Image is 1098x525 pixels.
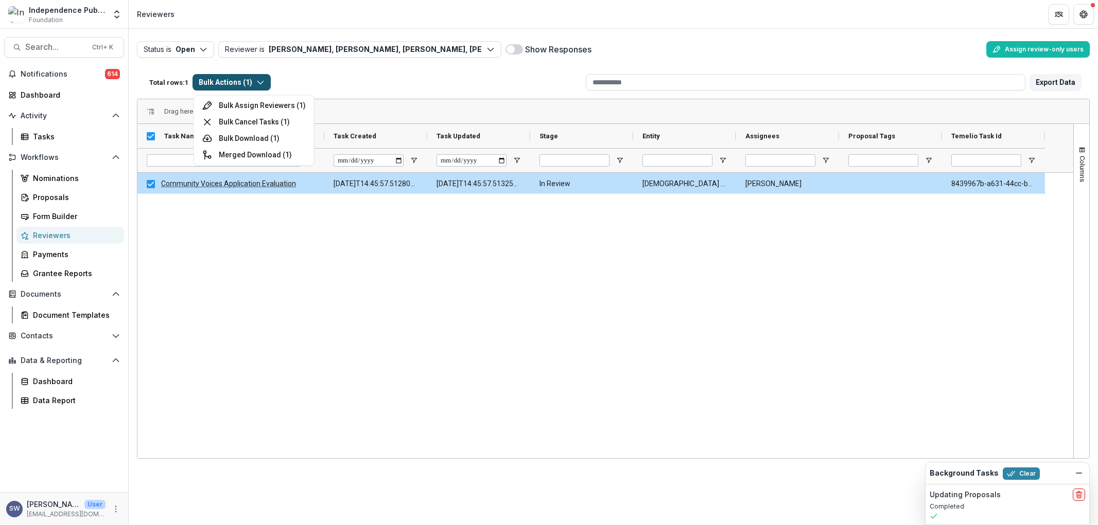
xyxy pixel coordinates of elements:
button: Open Workflows [4,149,124,166]
span: Contacts [21,332,108,340]
a: Tasks [16,128,124,145]
a: Payments [16,246,124,263]
a: Dashboard [4,86,124,103]
button: Partners [1049,4,1069,25]
button: Assign review-only users [986,41,1090,58]
button: Open entity switcher [110,4,124,25]
button: delete [1073,488,1085,501]
span: [DATE]T14:45:57.513253Z [437,173,521,194]
button: Clear [1003,467,1040,480]
a: Reviewers [16,227,124,244]
a: Dashboard [16,373,124,390]
input: Task Created Filter Input [334,154,404,167]
span: 8439967b-a631-44cc-b34a-b4e666369486 [951,173,1036,194]
button: Open Documents [4,286,124,302]
button: Open Filter Menu [513,156,521,165]
button: Export Data [1030,74,1082,90]
label: Show Responses [525,43,591,56]
span: Documents [21,290,108,299]
div: Tasks [33,131,116,142]
button: Open Filter Menu [822,156,830,165]
nav: breadcrumb [133,7,179,22]
div: Grantee Reports [33,268,116,279]
div: Proposals [33,192,116,203]
div: Ctrl + K [90,42,115,53]
input: Assignees Filter Input [745,154,815,167]
div: Payments [33,249,116,260]
span: Task Created [334,132,376,140]
span: [PERSON_NAME] [745,173,830,194]
span: Assignees [745,132,779,140]
span: Workflows [21,153,108,162]
div: Document Templates [33,310,116,320]
span: Foundation [29,15,63,25]
div: Reviewers [137,9,175,20]
p: [EMAIL_ADDRESS][DOMAIN_NAME] [27,510,106,519]
button: Open Activity [4,107,124,124]
div: Reviewers [33,230,116,241]
button: Open Data & Reporting [4,352,124,369]
span: Activity [21,112,108,120]
button: Open Filter Menu [1027,156,1036,165]
a: Form Builder [16,208,124,225]
input: Proposal Tags Filter Input [848,154,918,167]
span: Temelio Task Id [951,132,1002,140]
span: Drag here to set row groups [164,107,248,115]
button: More [110,503,122,515]
div: Sherella Williams [9,505,20,512]
button: Search... [4,37,124,58]
button: Notifications614 [4,66,124,82]
p: [PERSON_NAME] [27,499,80,510]
span: Columns [1078,156,1086,182]
button: Open Filter Menu [616,156,624,165]
button: Get Help [1073,4,1094,25]
span: Notifications [21,70,105,79]
div: Nominations [33,173,116,184]
span: Proposal Tags [848,132,895,140]
div: Dashboard [33,376,116,387]
input: Temelio Task Id Filter Input [951,154,1021,167]
a: Grantee Reports [16,265,124,282]
div: Independence Public Media Foundation [29,5,106,15]
a: Proposals [16,189,124,206]
span: Stage [539,132,558,140]
a: Nominations [16,170,124,187]
span: Task Updated [437,132,480,140]
a: Data Report [16,392,124,409]
p: Total rows: 1 [149,79,188,86]
input: Stage Filter Input [539,154,609,167]
span: In Review [539,173,624,194]
span: [DATE]T14:45:57.512801Z [334,173,418,194]
span: Search... [25,42,86,52]
span: Task Name [164,132,200,140]
button: Dismiss [1073,467,1085,479]
span: Data & Reporting [21,356,108,365]
a: Document Templates [16,306,124,323]
button: Reviewer is[PERSON_NAME], [PERSON_NAME], [PERSON_NAME], [PERSON_NAME] [PERSON_NAME], [PERSON_NAME... [218,41,501,58]
button: Bulk Actions (1) [193,74,271,90]
div: Data Report [33,395,116,406]
span: Entity [642,132,660,140]
div: Dashboard [21,89,116,100]
button: Open Filter Menu [719,156,727,165]
img: Independence Public Media Foundation [8,6,25,23]
input: Task Name Filter Input [147,154,301,167]
span: [DEMOGRAPHIC_DATA] Historical and Genealogical Society [642,173,727,194]
h2: Updating Proposals [930,491,1001,499]
a: Community Voices Application Evaluation [161,179,296,188]
button: Open Filter Menu [410,156,418,165]
input: Entity Filter Input [642,154,712,167]
input: Task Updated Filter Input [437,154,507,167]
div: Row Groups [164,107,248,115]
h2: Background Tasks [930,469,999,478]
button: Open Contacts [4,328,124,344]
button: Status isOpen [137,41,214,58]
span: 614 [105,69,120,79]
p: User [84,500,106,509]
div: Form Builder [33,211,116,222]
button: Open Filter Menu [925,156,933,165]
p: Completed [930,502,1085,511]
